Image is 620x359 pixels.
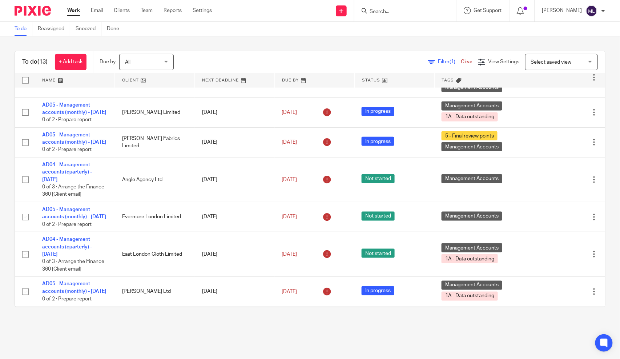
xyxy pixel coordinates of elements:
[369,9,434,15] input: Search
[282,110,297,115] span: [DATE]
[461,59,473,64] a: Clear
[282,177,297,182] span: [DATE]
[42,147,92,152] span: 0 of 2 · Prepare report
[442,281,502,290] span: Management Accounts
[42,259,104,272] span: 0 of 3 · Arrange the Finance 360 [Client email]
[282,140,297,145] span: [DATE]
[115,97,195,127] td: [PERSON_NAME] Limited
[442,131,498,140] span: 5 - Final review points
[450,59,455,64] span: (1)
[362,107,394,116] span: In progress
[442,78,454,82] span: Tags
[442,254,498,263] span: 1A - Data outstanding
[37,59,48,65] span: (13)
[76,22,101,36] a: Snoozed
[42,282,106,294] a: AD05 - Management accounts (monthly) - [DATE]
[362,174,395,183] span: Not started
[164,7,182,14] a: Reports
[42,184,104,197] span: 0 of 3 · Arrange the Finance 360 [Client email]
[474,8,502,13] span: Get Support
[442,112,498,121] span: 1A - Data outstanding
[438,59,461,64] span: Filter
[362,286,394,295] span: In progress
[107,22,125,36] a: Done
[195,127,275,157] td: [DATE]
[542,7,582,14] p: [PERSON_NAME]
[115,157,195,202] td: Angle Agency Ltd
[531,60,572,65] span: Select saved view
[141,7,153,14] a: Team
[362,212,395,221] span: Not started
[42,132,106,145] a: AD05 - Management accounts (monthly) - [DATE]
[125,60,130,65] span: All
[15,22,32,36] a: To do
[362,249,395,258] span: Not started
[42,237,92,257] a: AD04 - Management accounts (quarterly) - [DATE]
[42,103,106,115] a: AD05 - Management accounts (monthly) - [DATE]
[282,214,297,219] span: [DATE]
[42,222,92,227] span: 0 of 2 · Prepare report
[195,277,275,307] td: [DATE]
[442,101,502,111] span: Management Accounts
[100,58,116,65] p: Due by
[193,7,212,14] a: Settings
[115,202,195,232] td: Evermore London Limited
[55,54,86,70] a: + Add task
[67,7,80,14] a: Work
[115,232,195,277] td: East London Cloth Limited
[115,277,195,307] td: [PERSON_NAME] Ltd
[586,5,597,17] img: svg%3E
[282,252,297,257] span: [DATE]
[42,162,92,182] a: AD04 - Management accounts (quarterly) - [DATE]
[15,6,51,16] img: Pixie
[42,117,92,122] span: 0 of 2 · Prepare report
[115,127,195,157] td: [PERSON_NAME] Fabrics Limited
[282,289,297,294] span: [DATE]
[442,212,502,221] span: Management Accounts
[488,59,520,64] span: View Settings
[362,137,394,146] span: In progress
[22,58,48,66] h1: To do
[195,232,275,277] td: [DATE]
[195,97,275,127] td: [DATE]
[195,202,275,232] td: [DATE]
[442,142,502,151] span: Management Accounts
[442,174,502,183] span: Management Accounts
[42,296,92,302] span: 0 of 2 · Prepare report
[442,243,502,252] span: Management Accounts
[91,7,103,14] a: Email
[195,157,275,202] td: [DATE]
[42,207,106,219] a: AD05 - Management accounts (monthly) - [DATE]
[38,22,70,36] a: Reassigned
[442,292,498,301] span: 1A - Data outstanding
[114,7,130,14] a: Clients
